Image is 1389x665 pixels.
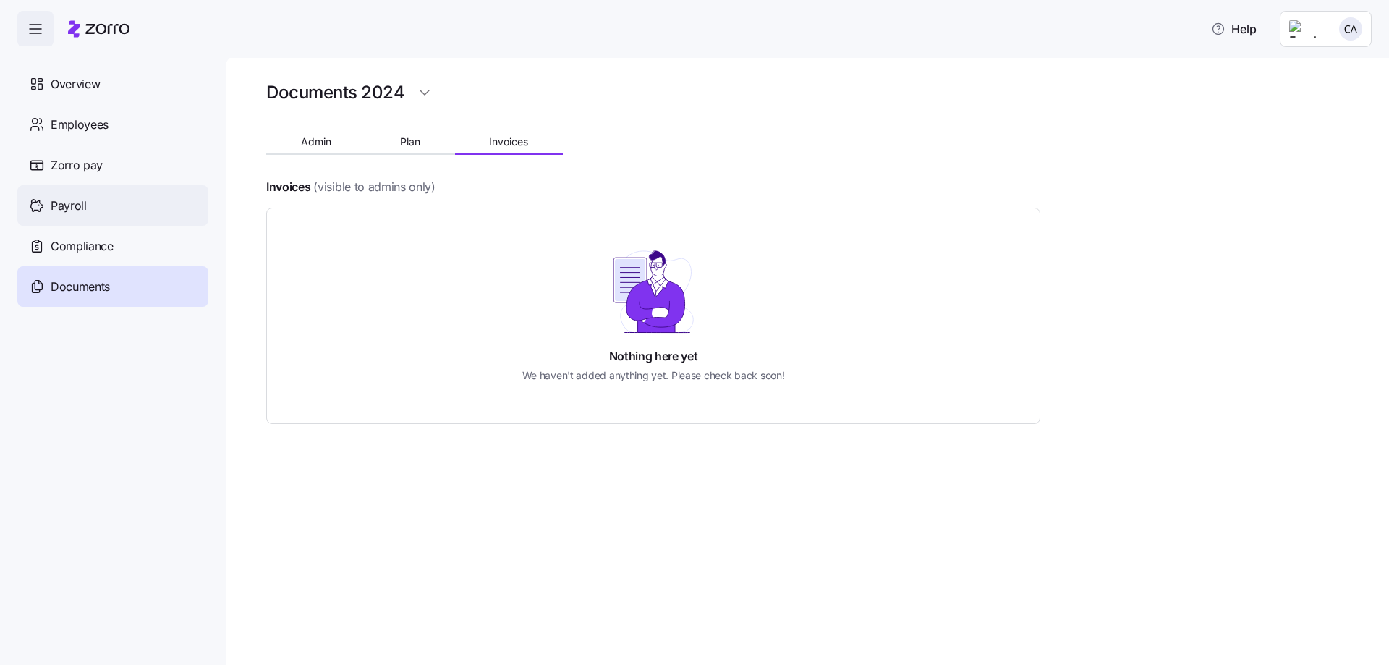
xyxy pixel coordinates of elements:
[51,237,114,255] span: Compliance
[313,178,435,196] span: (visible to admins only)
[266,179,310,195] h4: Invoices
[1339,17,1362,41] img: c284c3687a24ebdd559c36e860702ef4
[1211,20,1257,38] span: Help
[17,266,208,307] a: Documents
[17,145,208,185] a: Zorro pay
[17,104,208,145] a: Employees
[400,137,420,147] span: Plan
[51,116,109,134] span: Employees
[609,348,698,365] h4: Nothing here yet
[17,64,208,104] a: Overview
[51,197,87,215] span: Payroll
[266,81,404,103] h1: Documents 2024
[1199,14,1268,43] button: Help
[17,185,208,226] a: Payroll
[51,75,100,93] span: Overview
[489,137,528,147] span: Invoices
[51,156,103,174] span: Zorro pay
[301,137,331,147] span: Admin
[1289,20,1318,38] img: Employer logo
[17,226,208,266] a: Compliance
[51,278,110,296] span: Documents
[522,368,785,383] h5: We haven't added anything yet. Please check back soon!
